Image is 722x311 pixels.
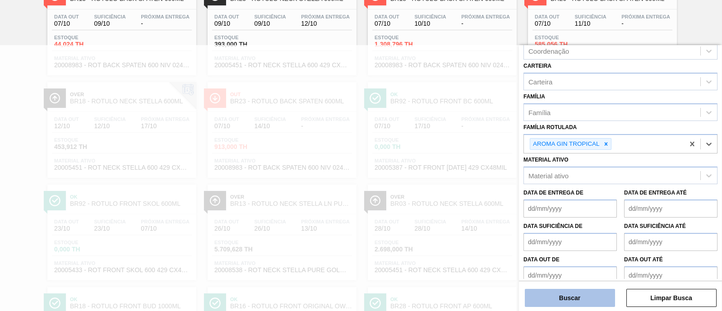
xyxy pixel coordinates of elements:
[528,47,569,55] div: Coordenação
[535,35,598,40] span: Estoque
[414,20,446,27] span: 10/10
[523,233,617,251] input: dd/mm/yyyy
[375,20,399,27] span: 07/10
[528,78,552,85] div: Carteira
[535,41,598,48] span: 585,056 TH
[214,14,239,19] span: Data out
[461,14,510,19] span: Próxima Entrega
[624,223,686,229] label: Data suficiência até
[523,93,545,100] label: Família
[301,20,350,27] span: 12/10
[621,20,670,27] span: -
[528,108,551,116] div: Família
[523,157,569,163] label: Material ativo
[375,35,438,40] span: Estoque
[141,20,190,27] span: -
[54,35,117,40] span: Estoque
[375,14,399,19] span: Data out
[254,14,286,19] span: Suficiência
[624,190,687,196] label: Data de Entrega até
[530,139,601,150] div: AROMA GIN TROPICAL
[523,223,583,229] label: Data suficiência de
[414,14,446,19] span: Suficiência
[535,20,560,27] span: 07/10
[523,200,617,218] input: dd/mm/yyyy
[523,63,551,69] label: Carteira
[94,14,125,19] span: Suficiência
[523,266,617,284] input: dd/mm/yyyy
[523,124,577,130] label: Família Rotulada
[574,20,606,27] span: 11/10
[214,20,239,27] span: 09/10
[375,41,438,48] span: 1.308,796 TH
[624,200,717,218] input: dd/mm/yyyy
[214,35,278,40] span: Estoque
[523,256,560,263] label: Data out de
[624,233,717,251] input: dd/mm/yyyy
[621,14,670,19] span: Próxima Entrega
[535,14,560,19] span: Data out
[254,20,286,27] span: 09/10
[94,20,125,27] span: 09/10
[528,172,569,180] div: Material ativo
[141,14,190,19] span: Próxima Entrega
[214,41,278,48] span: 393,000 TH
[54,41,117,48] span: 44,024 TH
[624,266,717,284] input: dd/mm/yyyy
[461,20,510,27] span: -
[574,14,606,19] span: Suficiência
[54,14,79,19] span: Data out
[624,256,663,263] label: Data out até
[54,20,79,27] span: 07/10
[301,14,350,19] span: Próxima Entrega
[523,190,583,196] label: Data de Entrega de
